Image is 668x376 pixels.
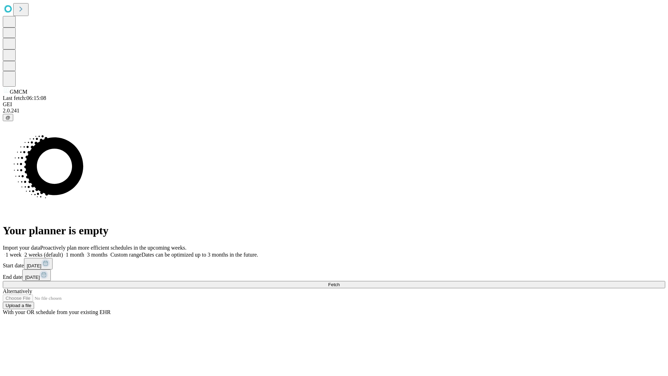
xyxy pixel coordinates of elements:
[3,224,665,237] h1: Your planner is empty
[3,258,665,269] div: Start date
[142,252,258,258] span: Dates can be optimized up to 3 months in the future.
[328,282,340,287] span: Fetch
[3,288,32,294] span: Alternatively
[6,252,22,258] span: 1 week
[3,101,665,108] div: GEI
[3,302,34,309] button: Upload a file
[27,263,41,268] span: [DATE]
[66,252,84,258] span: 1 month
[3,281,665,288] button: Fetch
[3,114,13,121] button: @
[22,269,51,281] button: [DATE]
[110,252,141,258] span: Custom range
[10,89,27,95] span: GMCM
[3,95,46,101] span: Last fetch: 06:15:08
[40,245,186,251] span: Proactively plan more efficient schedules in the upcoming weeks.
[87,252,108,258] span: 3 months
[6,115,10,120] span: @
[25,275,40,280] span: [DATE]
[24,258,53,269] button: [DATE]
[3,108,665,114] div: 2.0.241
[24,252,63,258] span: 2 weeks (default)
[3,269,665,281] div: End date
[3,309,111,315] span: With your OR schedule from your existing EHR
[3,245,40,251] span: Import your data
